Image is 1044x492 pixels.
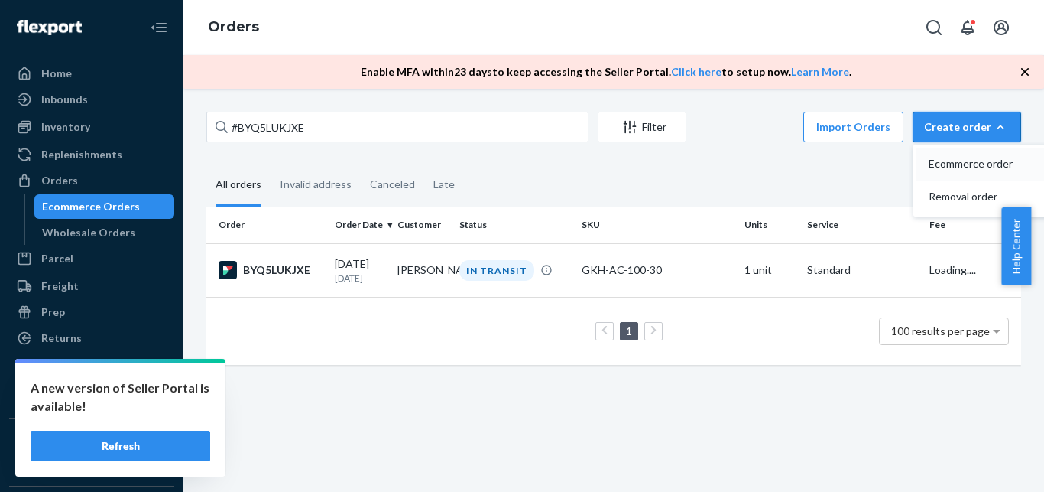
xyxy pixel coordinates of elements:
div: [DATE] [335,256,385,285]
button: Help Center [1001,207,1031,285]
div: IN TRANSIT [459,260,534,281]
p: [DATE] [335,272,385,285]
span: Ecommerce order [929,158,1023,169]
button: Open account menu [986,12,1016,43]
button: Filter [598,112,686,142]
div: GKH-AC-100-30 [582,262,732,278]
a: Prep [9,300,174,324]
a: Click here [671,65,721,78]
span: Removal order [929,191,1023,202]
div: Late [433,165,455,204]
td: [PERSON_NAME] [391,243,454,297]
th: Status [453,207,575,243]
div: Parcel [41,251,73,266]
a: Returns [9,326,174,350]
img: Flexport logo [17,20,82,35]
td: 1 unit [738,243,801,297]
a: Inbounds [9,87,174,112]
button: Integrations [9,431,174,455]
div: Customer [397,218,448,231]
button: Import Orders [803,112,903,142]
div: Create order [924,119,1010,135]
div: Ecommerce Orders [42,199,140,214]
button: Create orderEcommerce orderRemoval order [913,112,1021,142]
div: Replenishments [41,147,122,162]
th: Order [206,207,329,243]
th: SKU [575,207,738,243]
a: Home [9,61,174,86]
a: Ecommerce Orders [34,194,175,219]
a: Freight [9,274,174,298]
a: Add Integration [9,461,174,480]
a: Page 1 is your current page [623,324,635,337]
button: Open Search Box [919,12,949,43]
button: Refresh [31,431,210,461]
div: Inventory [41,119,90,135]
p: Enable MFA within 23 days to keep accessing the Seller Portal. to setup now. . [361,64,851,80]
button: Open notifications [952,12,983,43]
ol: breadcrumbs [196,5,271,50]
span: 100 results per page [891,324,990,337]
a: Inventory [9,115,174,139]
div: Orders [41,173,78,188]
p: Standard [807,262,917,278]
div: Filter [598,119,686,135]
div: BYQ5LUKJXE [219,261,323,279]
div: Canceled [370,165,415,204]
td: Loading.... [923,243,1021,297]
button: Close Navigation [144,12,174,43]
div: Home [41,66,72,81]
th: Order Date [329,207,391,243]
p: A new version of Seller Portal is available! [31,379,210,415]
div: Freight [41,279,79,294]
div: Returns [41,331,82,346]
th: Units [738,207,801,243]
th: Fee [923,207,1021,243]
a: Learn More [791,65,849,78]
th: Service [801,207,923,243]
a: Wholesale Orders [34,220,175,245]
a: Reporting [9,354,174,378]
div: Reporting [41,358,92,373]
a: Billing [9,381,174,406]
a: Parcel [9,246,174,271]
div: Prep [41,305,65,320]
div: Wholesale Orders [42,225,135,240]
a: Orders [9,168,174,193]
div: All orders [216,165,261,207]
div: Invalid address [280,165,352,204]
div: Inbounds [41,92,88,107]
input: Search orders [206,112,588,142]
a: Replenishments [9,142,174,167]
a: Orders [208,18,259,35]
